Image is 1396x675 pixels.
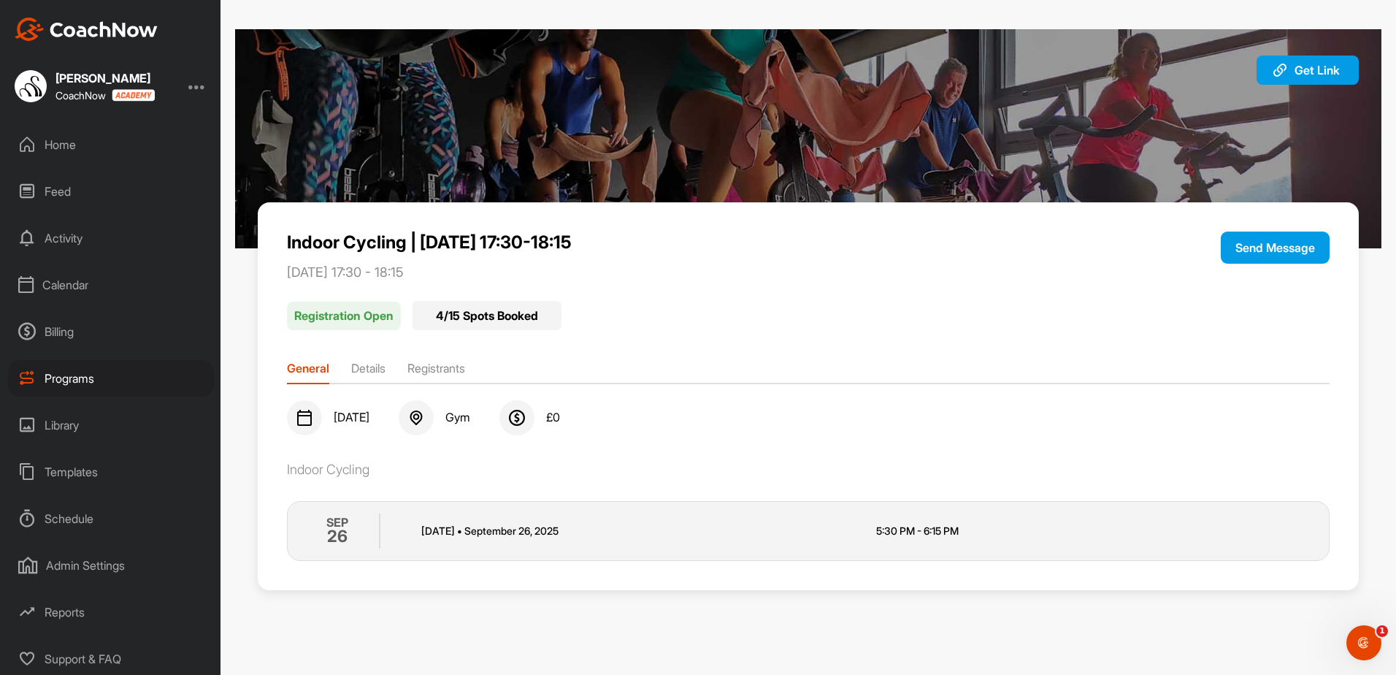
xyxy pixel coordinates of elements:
[112,89,155,102] img: CoachNow acadmey
[287,359,329,383] li: General
[235,29,1381,248] img: img.jpg
[287,232,1121,253] p: Indoor Cycling | [DATE] 17:30-18:15
[334,411,369,425] span: [DATE]
[8,267,214,303] div: Calendar
[1271,61,1289,79] img: svg+xml;base64,PHN2ZyB3aWR0aD0iMjAiIGhlaWdodD0iMjAiIHZpZXdCb3g9IjAgMCAyMCAyMCIgZmlsbD0ibm9uZSIgeG...
[296,409,313,427] img: svg+xml;base64,PHN2ZyB3aWR0aD0iMjQiIGhlaWdodD0iMjQiIHZpZXdCb3g9IjAgMCAyNCAyNCIgZmlsbD0ibm9uZSIgeG...
[287,302,401,331] p: Registration Open
[421,523,856,538] p: [DATE] September 26 , 2025
[15,18,158,41] img: CoachNow
[351,359,386,383] li: Details
[413,301,561,330] div: 4 / 15 Spots Booked
[457,525,462,537] span: •
[8,454,214,490] div: Templates
[1221,232,1330,264] button: Send Message
[8,407,214,443] div: Library
[326,514,348,531] p: SEP
[8,594,214,630] div: Reports
[1376,625,1388,637] span: 1
[8,500,214,537] div: Schedule
[8,547,214,584] div: Admin Settings
[1295,63,1340,77] span: Get Link
[876,523,1311,538] p: 5:30 PM - 6:15 PM
[407,409,425,427] img: svg+xml;base64,PHN2ZyB3aWR0aD0iMjQiIGhlaWdodD0iMjQiIHZpZXdCb3g9IjAgMCAyNCAyNCIgZmlsbD0ibm9uZSIgeG...
[8,313,214,350] div: Billing
[287,264,1121,281] p: [DATE] 17:30 - 18:15
[287,462,1329,478] div: Indoor Cycling
[8,360,214,397] div: Programs
[445,411,470,425] span: Gym
[407,359,465,383] li: Registrants
[8,220,214,256] div: Activity
[8,126,214,163] div: Home
[1346,625,1381,660] iframe: Intercom live chat
[15,70,47,102] img: square_c8b22097c993bcfd2b698d1eae06ee05.jpg
[55,72,155,84] div: [PERSON_NAME]
[55,89,155,102] div: CoachNow
[8,173,214,210] div: Feed
[327,524,348,549] h2: 26
[546,411,560,425] span: £ 0
[508,409,526,427] img: svg+xml;base64,PHN2ZyB3aWR0aD0iMjQiIGhlaWdodD0iMjQiIHZpZXdCb3g9IjAgMCAyNCAyNCIgZmlsbD0ibm9uZSIgeG...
